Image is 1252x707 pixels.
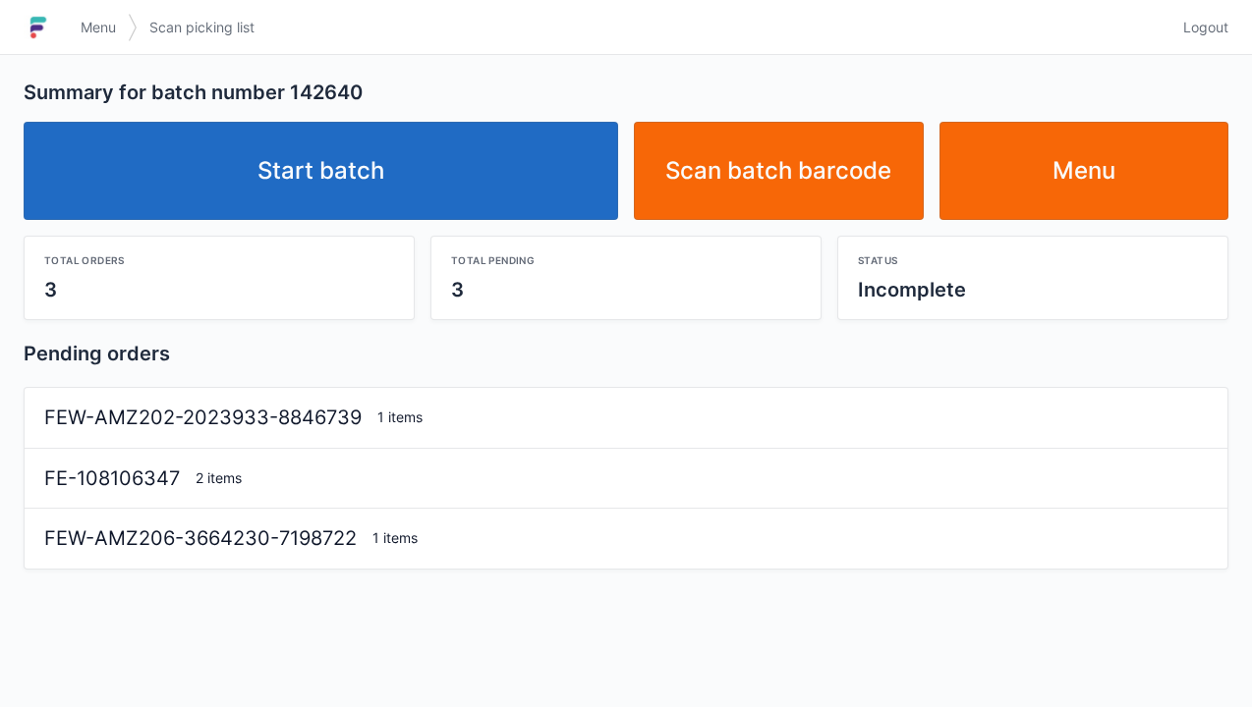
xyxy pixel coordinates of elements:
[634,122,924,220] a: Scan batch barcode
[451,252,801,268] div: Total pending
[149,18,255,37] span: Scan picking list
[24,122,618,220] a: Start batch
[939,122,1229,220] a: Menu
[858,252,1208,268] div: Status
[1183,18,1228,37] span: Logout
[138,10,266,45] a: Scan picking list
[1171,10,1228,45] a: Logout
[81,18,116,37] span: Menu
[24,12,53,43] img: logo-small.jpg
[44,276,394,303] div: 3
[858,276,1208,303] div: Incomplete
[451,276,801,303] div: 3
[44,252,394,268] div: Total orders
[36,524,365,553] div: FEW-AMZ206-3664230-7198722
[69,10,128,45] a: Menu
[36,404,370,432] div: FEW-AMZ202-2023933-8846739
[188,468,1216,488] div: 2 items
[370,408,1216,427] div: 1 items
[128,4,138,51] img: svg>
[365,528,1216,548] div: 1 items
[24,79,1228,106] h2: Summary for batch number 142640
[36,464,188,493] div: FE-108106347
[24,340,1228,367] h2: Pending orders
